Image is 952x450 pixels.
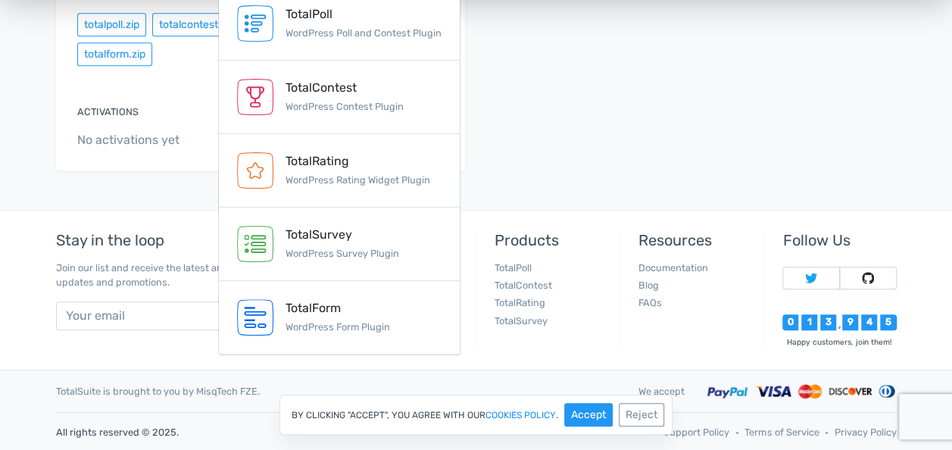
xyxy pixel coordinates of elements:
[56,232,314,248] h5: Stay in the loop
[56,261,314,289] p: Join our list and receive the latest announcements, updates and promotions.
[219,134,460,208] a: TotalRating WordPress Rating Widget Plugin
[77,131,444,149] span: No activations yet
[286,226,399,244] div: TotalSurvey
[707,383,897,400] img: Accepted payment methods
[495,280,552,291] a: TotalContest
[286,101,404,112] small: WordPress Contest Plugin
[619,403,664,427] button: Reject
[638,232,752,248] h5: Resources
[237,152,273,189] img: TotalRating
[638,280,659,291] a: Blog
[495,297,545,308] a: TotalRating
[286,321,390,333] small: WordPress Form Plugin
[77,13,146,36] button: totalpoll.zip
[219,281,460,355] a: TotalForm WordPress Form Plugin
[279,395,673,435] div: By clicking "Accept", you agree with our .
[286,174,430,186] small: WordPress Rating Widget Plugin
[842,314,858,330] div: 9
[782,336,896,348] div: Happy customers, join them!
[495,315,548,327] a: TotalSurvey
[861,314,877,330] div: 4
[219,61,460,134] a: TotalContest WordPress Contest Plugin
[237,226,273,262] img: TotalSurvey
[77,105,139,119] label: Activations
[45,384,627,398] div: TotalSuite is brought to you by MisqTech FZE.
[880,314,896,330] div: 5
[862,272,874,284] img: Follow TotalSuite on Github
[805,272,817,284] img: Follow TotalSuite on Twitter
[286,79,404,97] div: TotalContest
[564,403,613,427] button: Accept
[286,248,399,259] small: WordPress Survey Plugin
[782,314,798,330] div: 0
[782,232,896,248] h5: Follow Us
[237,299,273,336] img: TotalForm
[627,384,696,398] div: We accept
[638,297,662,308] a: FAQs
[286,152,430,170] div: TotalRating
[286,299,390,317] div: TotalForm
[77,42,152,66] button: totalform.zip
[286,5,442,23] div: TotalPoll
[495,232,608,248] h5: Products
[495,262,532,273] a: TotalPoll
[638,262,708,273] a: Documentation
[237,5,273,42] img: TotalPoll
[286,27,442,39] small: WordPress Poll and Contest Plugin
[152,13,242,36] button: totalcontest.zip
[820,314,836,330] div: 3
[56,302,238,330] input: Your email
[836,320,842,330] div: ,
[485,411,556,420] a: cookies policy
[237,79,273,115] img: TotalContest
[219,208,460,281] a: TotalSurvey WordPress Survey Plugin
[801,314,817,330] div: 1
